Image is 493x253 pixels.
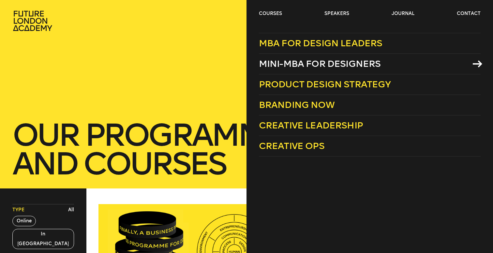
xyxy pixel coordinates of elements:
[457,10,481,17] a: contact
[259,58,381,69] span: Mini-MBA for Designers
[259,99,335,110] span: Branding Now
[259,38,382,49] span: MBA for Design Leaders
[259,141,324,151] span: Creative Ops
[259,120,363,131] span: Creative Leadership
[259,136,481,156] a: Creative Ops
[259,54,481,74] a: Mini-MBA for Designers
[259,33,481,54] a: MBA for Design Leaders
[259,74,481,95] a: Product Design Strategy
[259,10,282,17] a: courses
[259,95,481,115] a: Branding Now
[259,115,481,136] a: Creative Leadership
[324,10,349,17] a: speakers
[392,10,414,17] a: journal
[259,79,391,90] span: Product Design Strategy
